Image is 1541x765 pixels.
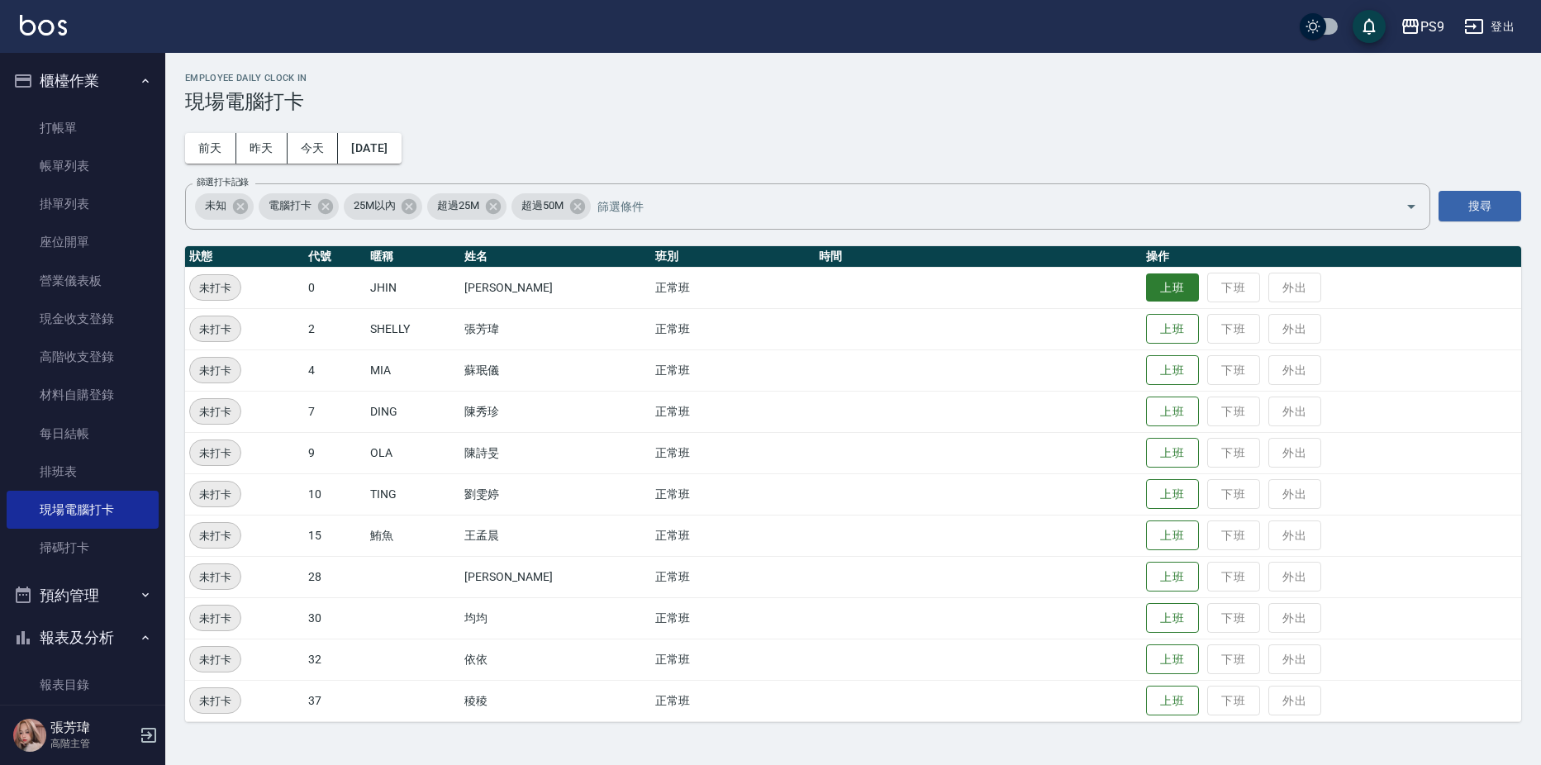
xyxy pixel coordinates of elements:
[304,267,366,308] td: 0
[190,568,240,586] span: 未打卡
[13,719,46,752] img: Person
[304,473,366,515] td: 10
[366,308,460,349] td: SHELLY
[651,391,815,432] td: 正常班
[344,193,423,220] div: 25M以內
[190,444,240,462] span: 未打卡
[1146,562,1199,592] button: 上班
[7,59,159,102] button: 櫃檯作業
[7,338,159,376] a: 高階收支登錄
[304,680,366,721] td: 37
[427,193,507,220] div: 超過25M
[460,349,650,391] td: 蘇珉儀
[460,267,650,308] td: [PERSON_NAME]
[304,515,366,556] td: 15
[651,473,815,515] td: 正常班
[190,403,240,421] span: 未打卡
[366,246,460,268] th: 暱稱
[1146,644,1199,675] button: 上班
[7,300,159,338] a: 現金收支登錄
[366,267,460,308] td: JHIN
[304,391,366,432] td: 7
[7,262,159,300] a: 營業儀表板
[7,223,159,261] a: 座位開單
[651,515,815,556] td: 正常班
[511,193,591,220] div: 超過50M
[190,610,240,627] span: 未打卡
[651,680,815,721] td: 正常班
[1146,314,1199,344] button: 上班
[304,432,366,473] td: 9
[190,279,240,297] span: 未打卡
[651,349,815,391] td: 正常班
[190,321,240,338] span: 未打卡
[366,432,460,473] td: OLA
[815,246,1142,268] th: 時間
[651,308,815,349] td: 正常班
[651,246,815,268] th: 班別
[1146,603,1199,634] button: 上班
[304,308,366,349] td: 2
[460,597,650,639] td: 均均
[460,556,650,597] td: [PERSON_NAME]
[460,308,650,349] td: 張芳瑋
[1353,10,1386,43] button: save
[20,15,67,36] img: Logo
[7,491,159,529] a: 現場電腦打卡
[304,597,366,639] td: 30
[1146,397,1199,427] button: 上班
[7,666,159,704] a: 報表目錄
[1420,17,1444,37] div: PS9
[651,597,815,639] td: 正常班
[7,453,159,491] a: 排班表
[197,176,249,188] label: 篩選打卡記錄
[190,527,240,544] span: 未打卡
[1146,438,1199,468] button: 上班
[7,185,159,223] a: 掛單列表
[366,391,460,432] td: DING
[1146,273,1199,302] button: 上班
[366,473,460,515] td: TING
[7,574,159,617] button: 預約管理
[259,193,339,220] div: 電腦打卡
[190,692,240,710] span: 未打卡
[7,376,159,414] a: 材料自購登錄
[460,473,650,515] td: 劉雯婷
[304,639,366,680] td: 32
[1146,520,1199,551] button: 上班
[236,133,288,164] button: 昨天
[460,680,650,721] td: 稜稜
[185,133,236,164] button: 前天
[460,432,650,473] td: 陳詩旻
[460,246,650,268] th: 姓名
[1142,246,1521,268] th: 操作
[338,133,401,164] button: [DATE]
[460,639,650,680] td: 依依
[50,720,135,736] h5: 張芳瑋
[7,616,159,659] button: 報表及分析
[366,515,460,556] td: 鮪魚
[190,651,240,668] span: 未打卡
[7,147,159,185] a: 帳單列表
[259,197,321,214] span: 電腦打卡
[1146,479,1199,510] button: 上班
[366,349,460,391] td: MIA
[190,362,240,379] span: 未打卡
[651,267,815,308] td: 正常班
[593,192,1377,221] input: 篩選條件
[185,73,1521,83] h2: Employee Daily Clock In
[344,197,406,214] span: 25M以內
[7,415,159,453] a: 每日結帳
[185,90,1521,113] h3: 現場電腦打卡
[511,197,573,214] span: 超過50M
[304,246,366,268] th: 代號
[288,133,339,164] button: 今天
[195,193,254,220] div: 未知
[50,736,135,751] p: 高階主管
[7,109,159,147] a: 打帳單
[1394,10,1451,44] button: PS9
[460,391,650,432] td: 陳秀珍
[1398,193,1424,220] button: Open
[460,515,650,556] td: 王孟晨
[651,432,815,473] td: 正常班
